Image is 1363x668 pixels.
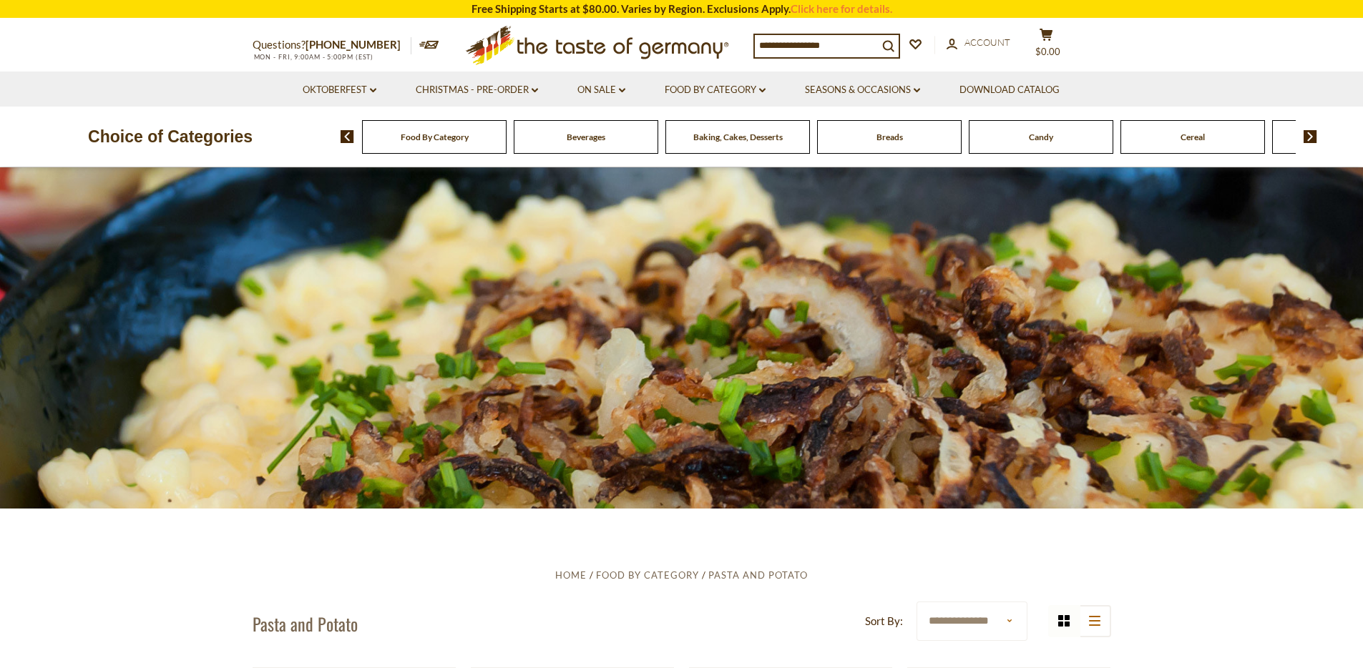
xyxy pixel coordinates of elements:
[596,569,699,581] a: Food By Category
[577,82,625,98] a: On Sale
[1029,132,1053,142] a: Candy
[693,132,783,142] a: Baking, Cakes, Desserts
[876,132,903,142] a: Breads
[341,130,354,143] img: previous arrow
[947,35,1010,51] a: Account
[964,36,1010,48] span: Account
[416,82,538,98] a: Christmas - PRE-ORDER
[567,132,605,142] a: Beverages
[306,38,401,51] a: [PHONE_NUMBER]
[708,569,808,581] a: Pasta and Potato
[791,2,892,15] a: Click here for details.
[1035,46,1060,57] span: $0.00
[1181,132,1205,142] a: Cereal
[959,82,1060,98] a: Download Catalog
[1304,130,1317,143] img: next arrow
[555,569,587,581] a: Home
[665,82,766,98] a: Food By Category
[253,53,374,61] span: MON - FRI, 9:00AM - 5:00PM (EST)
[805,82,920,98] a: Seasons & Occasions
[253,613,358,634] h1: Pasta and Potato
[865,612,903,630] label: Sort By:
[1025,28,1068,64] button: $0.00
[303,82,376,98] a: Oktoberfest
[401,132,469,142] a: Food By Category
[253,36,411,54] p: Questions?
